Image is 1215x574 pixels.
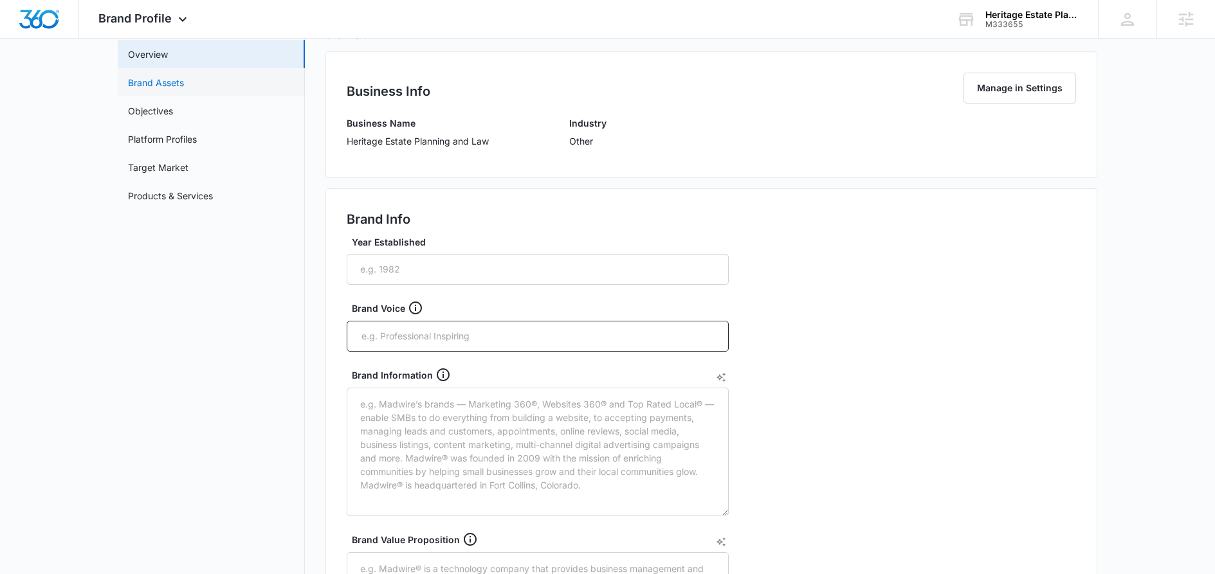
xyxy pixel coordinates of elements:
h2: Brand Info [347,210,410,229]
p: Other [569,134,607,148]
div: account name [985,10,1079,20]
p: Heritage Estate Planning and Law [347,134,489,148]
a: Target Market [128,161,188,174]
input: e.g. Professional Inspiring [360,327,718,346]
div: account id [985,20,1079,29]
div: Brand Voice [352,300,734,316]
input: e.g. 1982 [347,254,729,285]
div: Brand Information [352,367,734,382]
span: Brand Profile [98,12,172,25]
button: AI Text Generator [716,372,726,382]
a: Overview [128,48,168,61]
h3: Business Name [347,116,489,130]
div: Brand Value Proposition [352,532,734,547]
a: Products & Services [128,189,213,202]
a: Brand Assets [128,76,184,89]
button: AI Text Generator [716,537,726,547]
label: Year Established [352,235,734,249]
a: Platform Profiles [128,132,197,146]
button: Manage in Settings [964,73,1076,103]
h3: Industry [569,116,607,130]
a: Objectives [128,104,173,118]
h2: Business Info [347,82,430,101]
